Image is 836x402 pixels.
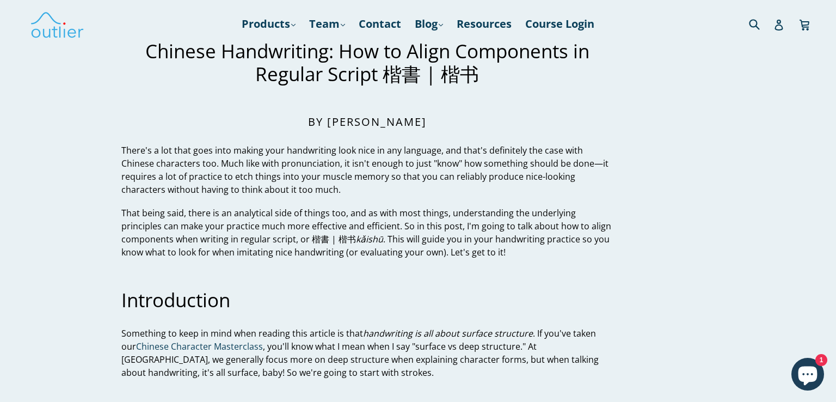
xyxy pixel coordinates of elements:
[353,14,407,34] a: Contact
[304,14,351,34] a: Team
[121,40,613,86] h1: Chinese Handwriting: How to Align Components in Regular Script 楷書 | 楷书
[121,206,613,259] p: That being said, there is an analytical side of things too, and as with most things, understandin...
[356,233,383,245] i: kǎishū
[121,144,613,196] p: There's a lot that goes into making your handwriting look nice in any language, and that's defini...
[363,327,533,339] i: handwriting is all about surface structure
[409,14,448,34] a: Blog
[236,14,301,34] a: Products
[136,340,263,352] a: Chinese Character Masterclass
[30,8,84,40] img: Outlier Linguistics
[121,326,613,379] p: Something to keep in mind when reading this article is that . If you've taken our , you'll know w...
[788,358,827,393] inbox-online-store-chat: Shopify online store chat
[520,14,600,34] a: Course Login
[451,14,517,34] a: Resources
[121,289,613,312] h1: Introduction
[121,115,613,129] h2: By [PERSON_NAME]
[746,13,776,35] input: Search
